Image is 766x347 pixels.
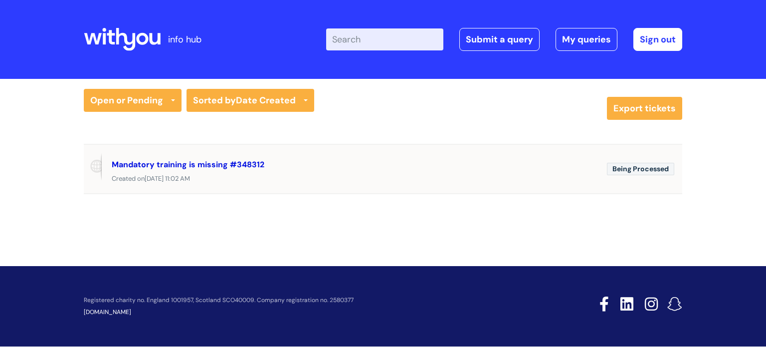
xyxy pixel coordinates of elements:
[168,31,201,47] p: info hub
[607,97,682,120] a: Export tickets
[84,173,682,185] div: Created on
[187,89,314,112] a: Sorted byDate Created
[84,297,529,304] p: Registered charity no. England 1001957, Scotland SCO40009. Company registration no. 2580377
[84,308,131,316] a: [DOMAIN_NAME]
[633,28,682,51] a: Sign out
[112,159,264,170] a: Mandatory training is missing #348312
[84,153,102,181] span: Reported via portal
[236,94,296,106] b: Date Created
[459,28,540,51] a: Submit a query
[607,163,674,175] span: Being Processed
[326,28,682,51] div: | -
[326,28,443,50] input: Search
[145,174,190,183] span: [DATE] 11:02 AM
[84,89,182,112] a: Open or Pending
[556,28,617,51] a: My queries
